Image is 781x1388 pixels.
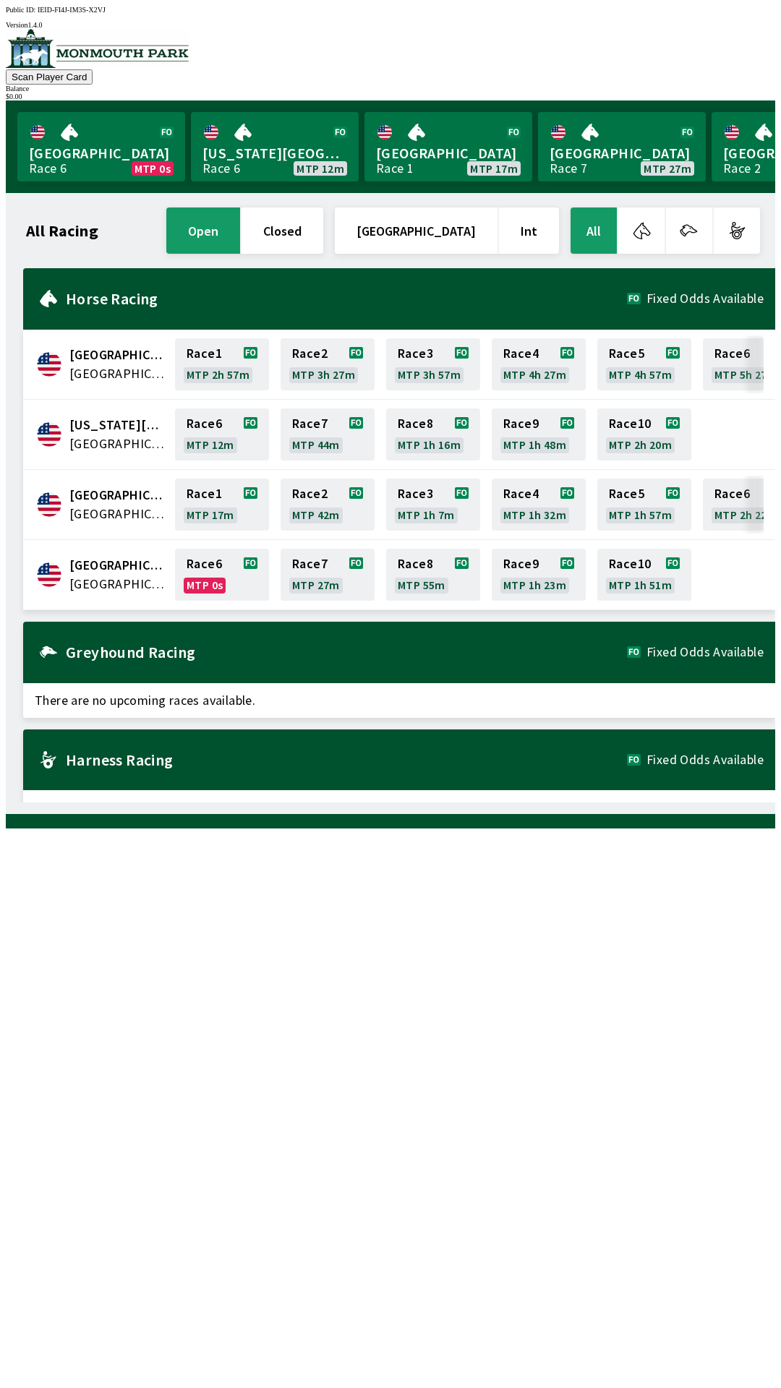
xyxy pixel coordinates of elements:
span: Race 6 [714,348,750,359]
a: Race5MTP 1h 57m [597,479,691,531]
a: Race7MTP 27m [281,549,375,601]
span: MTP 4h 57m [609,369,672,380]
span: IEID-FI4J-IM3S-X2VJ [38,6,106,14]
span: MTP 2h 22m [714,509,777,520]
span: MTP 44m [292,439,340,450]
h1: All Racing [26,225,98,236]
span: MTP 1h 16m [398,439,461,450]
span: Fixed Odds Available [646,646,764,658]
a: Race3MTP 1h 7m [386,479,480,531]
span: MTP 12m [296,163,344,174]
span: MTP 27m [292,579,340,591]
div: $ 0.00 [6,93,775,100]
span: United States [69,434,166,453]
button: open [166,207,240,254]
a: Race9MTP 1h 23m [492,549,586,601]
span: Race 4 [503,348,539,359]
a: Race5MTP 4h 57m [597,338,691,390]
span: Race 10 [609,558,651,570]
span: [GEOGRAPHIC_DATA] [376,144,521,163]
a: [GEOGRAPHIC_DATA]Race 7MTP 27m [538,112,706,181]
div: Race 2 [723,163,761,174]
span: [GEOGRAPHIC_DATA] [550,144,694,163]
a: [GEOGRAPHIC_DATA]Race 1MTP 17m [364,112,532,181]
a: Race4MTP 4h 27m [492,338,586,390]
span: United States [69,364,166,383]
span: Race 1 [187,348,222,359]
span: MTP 1h 32m [503,509,566,520]
a: Race6MTP 12m [175,408,269,460]
span: MTP 1h 7m [398,509,455,520]
a: Race6MTP 0s [175,549,269,601]
a: Race10MTP 2h 20m [597,408,691,460]
button: Scan Player Card [6,69,93,85]
a: Race7MTP 44m [281,408,375,460]
span: United States [69,575,166,594]
span: MTP 55m [398,579,445,591]
span: MTP 12m [187,439,234,450]
button: [GEOGRAPHIC_DATA] [335,207,498,254]
span: Race 9 [503,558,539,570]
span: MTP 17m [470,163,518,174]
span: There are no upcoming races available. [23,790,775,825]
span: Race 8 [398,418,433,429]
a: Race2MTP 3h 27m [281,338,375,390]
span: MTP 4h 27m [503,369,566,380]
span: Race 2 [292,488,328,500]
span: Canterbury Park [69,346,166,364]
div: Balance [6,85,775,93]
span: Race 6 [187,418,222,429]
span: Race 6 [714,488,750,500]
span: Race 1 [187,488,222,500]
span: Race 4 [503,488,539,500]
a: Race4MTP 1h 32m [492,479,586,531]
span: MTP 1h 57m [609,509,672,520]
div: Version 1.4.0 [6,21,775,29]
a: Race8MTP 1h 16m [386,408,480,460]
span: MTP 1h 48m [503,439,566,450]
div: Public ID: [6,6,775,14]
a: [US_STATE][GEOGRAPHIC_DATA]Race 6MTP 12m [191,112,359,181]
span: Delaware Park [69,416,166,434]
span: Fixed Odds Available [646,754,764,766]
span: Race 5 [609,348,644,359]
div: Race 6 [29,163,67,174]
h2: Horse Racing [66,293,627,304]
span: [GEOGRAPHIC_DATA] [29,144,174,163]
div: Race 6 [202,163,240,174]
button: All [571,207,617,254]
img: venue logo [6,29,189,68]
a: Race3MTP 3h 57m [386,338,480,390]
span: MTP 0s [135,163,171,174]
span: Race 7 [292,558,328,570]
span: MTP 42m [292,509,340,520]
span: United States [69,505,166,523]
span: MTP 2h 57m [187,369,249,380]
span: Race 5 [609,488,644,500]
span: Race 9 [503,418,539,429]
a: Race8MTP 55m [386,549,480,601]
span: MTP 0s [187,579,223,591]
span: Race 6 [187,558,222,570]
span: MTP 1h 51m [609,579,672,591]
span: [US_STATE][GEOGRAPHIC_DATA] [202,144,347,163]
a: Race10MTP 1h 51m [597,549,691,601]
span: MTP 5h 27m [714,369,777,380]
h2: Harness Racing [66,754,627,766]
span: There are no upcoming races available. [23,683,775,718]
span: MTP 17m [187,509,234,520]
span: MTP 3h 57m [398,369,461,380]
a: Race1MTP 17m [175,479,269,531]
span: Fixed Odds Available [646,293,764,304]
h2: Greyhound Racing [66,646,627,658]
span: Fairmount Park [69,486,166,505]
span: Race 3 [398,348,433,359]
button: Int [499,207,559,254]
a: Race9MTP 1h 48m [492,408,586,460]
a: Race1MTP 2h 57m [175,338,269,390]
span: Race 7 [292,418,328,429]
span: MTP 1h 23m [503,579,566,591]
a: Race2MTP 42m [281,479,375,531]
div: Race 1 [376,163,414,174]
span: Race 3 [398,488,433,500]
